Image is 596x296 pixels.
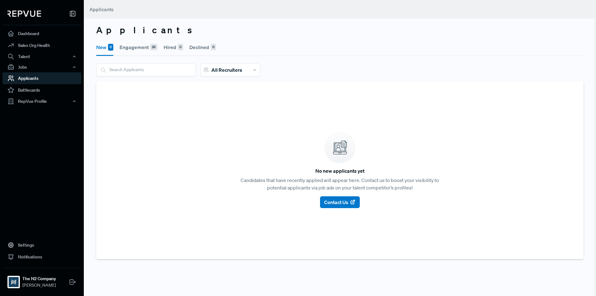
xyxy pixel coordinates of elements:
button: RepVue Profile [2,96,81,107]
div: 0 [211,44,216,51]
button: New0 [96,39,113,56]
a: Battlecards [2,84,81,96]
a: The N2 CompanyThe N2 Company[PERSON_NAME] [2,268,81,291]
button: Contact Us [320,196,360,208]
h6: No new applicants yet [315,168,364,174]
span: [PERSON_NAME] [22,282,56,289]
a: Applicants [2,72,81,84]
p: Candidates that have recently applied will appear here. Contact us to boost your visibility to po... [234,176,446,191]
span: All Recruiters [211,67,242,73]
strong: The N2 Company [22,276,56,282]
button: Declined0 [189,39,216,56]
img: RepVue [7,11,41,17]
div: 0 [178,44,183,51]
button: Hired0 [164,39,183,56]
a: Notifications [2,251,81,263]
span: Applicants [89,6,114,12]
span: Contact Us [324,198,348,206]
div: 0 [108,44,113,51]
button: Talent [2,51,81,62]
input: Search Applicants [97,64,195,76]
img: The N2 Company [9,277,19,287]
a: Dashboard [2,28,81,39]
a: Sales Org Health [2,39,81,51]
h3: Applicants [96,25,584,35]
div: 26 [150,44,157,51]
button: Engagement26 [120,39,157,56]
button: Jobs [2,62,81,72]
a: Settings [2,239,81,251]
